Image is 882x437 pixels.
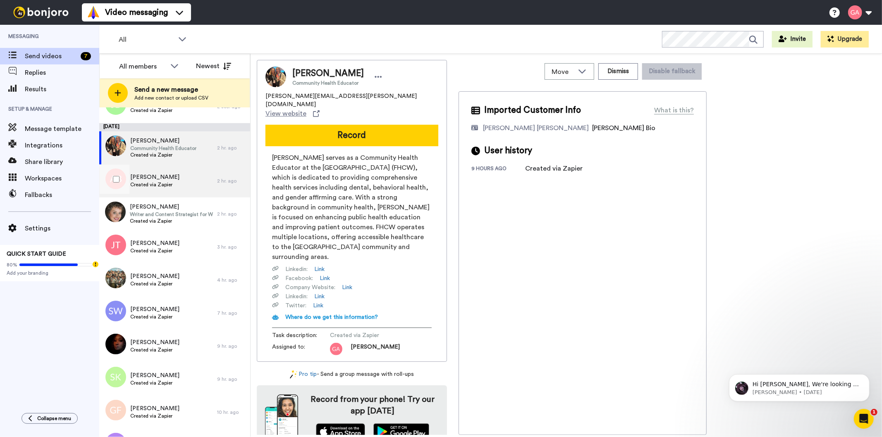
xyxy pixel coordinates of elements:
a: View website [265,109,320,119]
span: Add new contact or upload CSV [134,95,208,101]
a: Link [342,283,352,292]
span: Community Health Educator [130,145,196,152]
span: [PERSON_NAME] [130,404,179,413]
div: 7 [81,52,91,60]
div: - Send a group message with roll-ups [257,370,447,379]
button: Collapse menu [22,413,78,424]
span: Created via Zapier [130,247,179,254]
span: 80% [7,261,17,268]
div: 3 hr. ago [217,244,246,250]
span: [PERSON_NAME] Bio [592,125,655,131]
span: Created via Zapier [130,107,172,114]
img: bj-logo-header-white.svg [10,7,72,18]
img: jt.png [105,235,126,255]
span: Results [25,84,99,94]
img: Image of Adelina Vega [265,66,286,87]
span: Created via Zapier [130,380,179,386]
button: Invite [772,31,813,47]
a: Link [313,302,323,310]
div: 9 hr. ago [217,376,246,382]
span: 1 [871,409,877,416]
span: Linkedin : [285,292,308,301]
span: Where do we get this information? [285,314,378,320]
span: Linkedin : [285,265,308,273]
a: Link [320,274,330,283]
span: User history [484,145,532,157]
div: 10 hr. ago [217,409,246,416]
span: All [119,35,174,45]
span: Send videos [25,51,77,61]
div: 9 hours ago [471,165,525,173]
span: Assigned to: [272,343,330,355]
img: ga.png [330,343,342,355]
span: Move [552,67,574,77]
div: All members [119,62,166,71]
button: Record [265,125,438,146]
span: Created via Zapier [130,347,179,353]
div: 2 hr. ago [217,178,246,184]
img: b7515a25-ab2c-4610-8453-ba786588de52.jpg [105,334,126,354]
iframe: Intercom live chat [854,409,874,429]
span: Imported Customer Info [484,104,581,116]
button: Upgrade [821,31,869,47]
span: [PERSON_NAME] serves as a Community Health Educator at the [GEOGRAPHIC_DATA] (FHCW), which is ded... [272,153,432,262]
span: Collapse menu [37,415,71,422]
span: Created via Zapier [130,313,179,320]
span: Created via Zapier [330,331,409,340]
img: gf.png [105,400,126,420]
span: [PERSON_NAME][EMAIL_ADDRESS][PERSON_NAME][DOMAIN_NAME] [265,92,438,109]
div: 4 hr. ago [217,277,246,283]
span: Company Website : [285,283,335,292]
span: [PERSON_NAME] [351,343,400,355]
div: 7 hr. ago [217,310,246,316]
a: Link [314,265,325,273]
span: [PERSON_NAME] [130,203,213,211]
div: 2 hr. ago [217,211,246,217]
span: Integrations [25,140,99,150]
img: 703f032c-7fdf-4952-a7ee-239d35bca434.jpg [105,135,126,156]
span: Fallbacks [25,190,99,200]
div: 9 hr. ago [217,343,246,349]
img: sw.png [105,301,126,321]
img: sk.png [105,367,126,387]
button: Newest [190,58,237,74]
span: [PERSON_NAME] [292,67,364,80]
div: Tooltip anchor [92,261,99,268]
span: Message template [25,124,99,134]
span: [PERSON_NAME] [130,371,179,380]
span: Add your branding [7,270,93,276]
span: Task description : [272,331,330,340]
iframe: Intercom notifications message [717,357,882,415]
span: Facebook : [285,274,313,283]
span: [PERSON_NAME] [130,272,179,280]
button: Disable fallback [642,63,702,80]
span: [PERSON_NAME] [130,305,179,313]
div: 2 hr. ago [217,145,246,151]
span: View website [265,109,306,119]
div: [DATE] [99,123,250,131]
img: vm-color.svg [87,6,100,19]
button: Dismiss [598,63,638,80]
span: [PERSON_NAME] [130,173,179,181]
img: a6867657-2ede-44ba-9784-9098821ac449.jpg [105,202,126,222]
h4: Record from your phone! Try our app [DATE] [306,394,439,417]
span: [PERSON_NAME] [130,239,179,247]
span: Created via Zapier [130,181,179,188]
a: Pro tip [290,370,317,379]
a: Link [314,292,325,301]
span: Workspaces [25,173,99,183]
span: Created via Zapier [130,218,213,224]
span: Created via Zapier [130,413,179,419]
div: Created via Zapier [525,164,583,173]
span: Community Health Educator [292,80,364,86]
span: [PERSON_NAME] [130,137,196,145]
span: Twitter : [285,302,306,310]
span: Video messaging [105,7,168,18]
div: What is this? [654,105,694,115]
div: [PERSON_NAME] [PERSON_NAME] [483,123,589,133]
